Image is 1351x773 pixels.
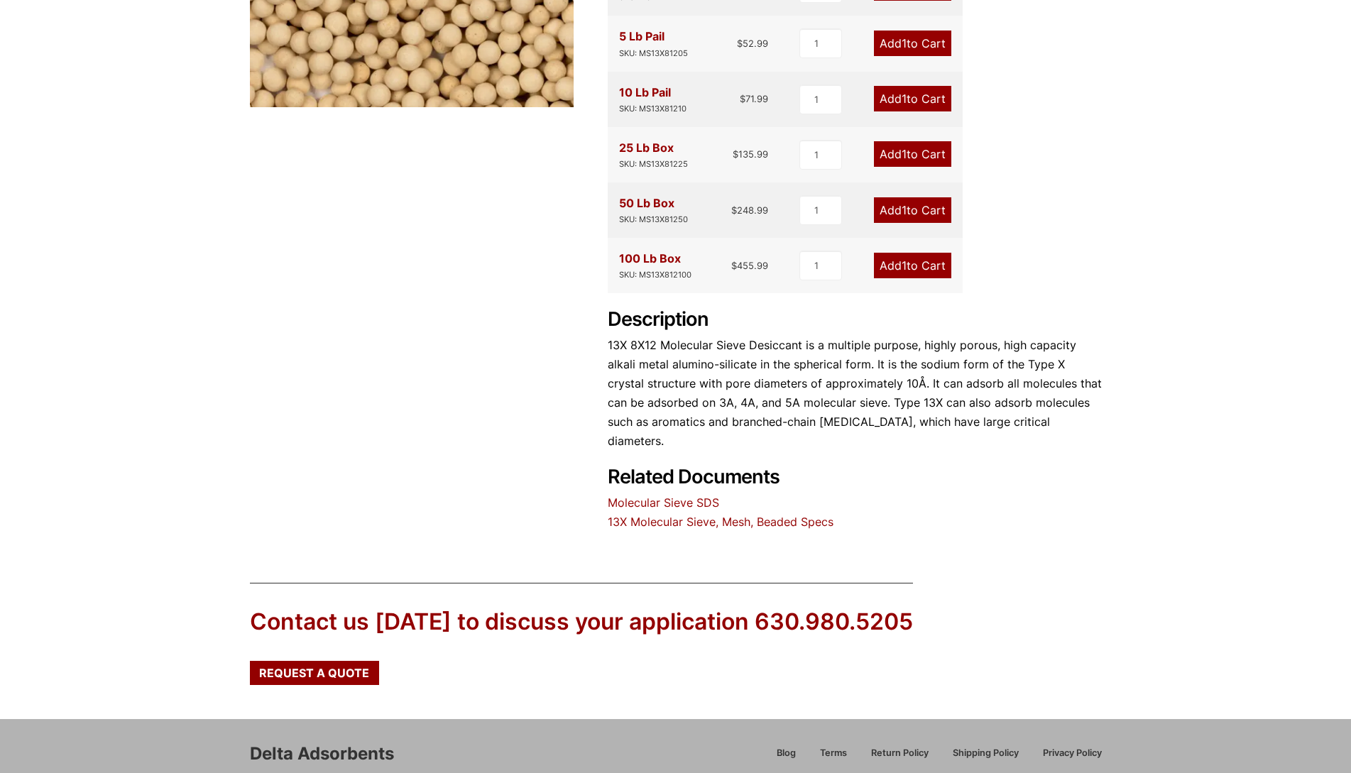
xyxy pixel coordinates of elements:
[731,204,737,216] span: $
[737,38,743,49] span: $
[608,495,719,510] a: Molecular Sieve SDS
[731,204,768,216] bdi: 248.99
[1043,749,1102,758] span: Privacy Policy
[259,667,369,679] span: Request a Quote
[737,38,768,49] bdi: 52.99
[619,249,691,282] div: 100 Lb Box
[250,606,913,638] div: Contact us [DATE] to discuss your application 630.980.5205
[250,661,379,685] a: Request a Quote
[874,141,951,167] a: Add1to Cart
[874,197,951,223] a: Add1to Cart
[902,203,907,217] span: 1
[619,102,687,116] div: SKU: MS13X81210
[619,138,688,171] div: 25 Lb Box
[765,745,808,770] a: Blog
[1031,745,1102,770] a: Privacy Policy
[619,27,688,60] div: 5 Lb Pail
[608,308,1102,331] h2: Description
[953,749,1019,758] span: Shipping Policy
[874,86,951,111] a: Add1to Cart
[619,83,687,116] div: 10 Lb Pail
[902,36,907,50] span: 1
[740,93,745,104] span: $
[902,258,907,273] span: 1
[874,31,951,56] a: Add1to Cart
[777,749,796,758] span: Blog
[733,148,738,160] span: $
[250,742,394,766] div: Delta Adsorbents
[619,194,688,226] div: 50 Lb Box
[874,253,951,278] a: Add1to Cart
[619,268,691,282] div: SKU: MS13X812100
[608,515,833,529] a: 13X Molecular Sieve, Mesh, Beaded Specs
[820,749,847,758] span: Terms
[619,158,688,171] div: SKU: MS13X81225
[731,260,737,271] span: $
[808,745,859,770] a: Terms
[740,93,768,104] bdi: 71.99
[733,148,768,160] bdi: 135.99
[871,749,929,758] span: Return Policy
[731,260,768,271] bdi: 455.99
[619,213,688,226] div: SKU: MS13X81250
[941,745,1031,770] a: Shipping Policy
[608,336,1102,451] p: 13X 8X12 Molecular Sieve Desiccant is a multiple purpose, highly porous, high capacity alkali met...
[619,47,688,60] div: SKU: MS13X81205
[859,745,941,770] a: Return Policy
[902,147,907,161] span: 1
[902,92,907,106] span: 1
